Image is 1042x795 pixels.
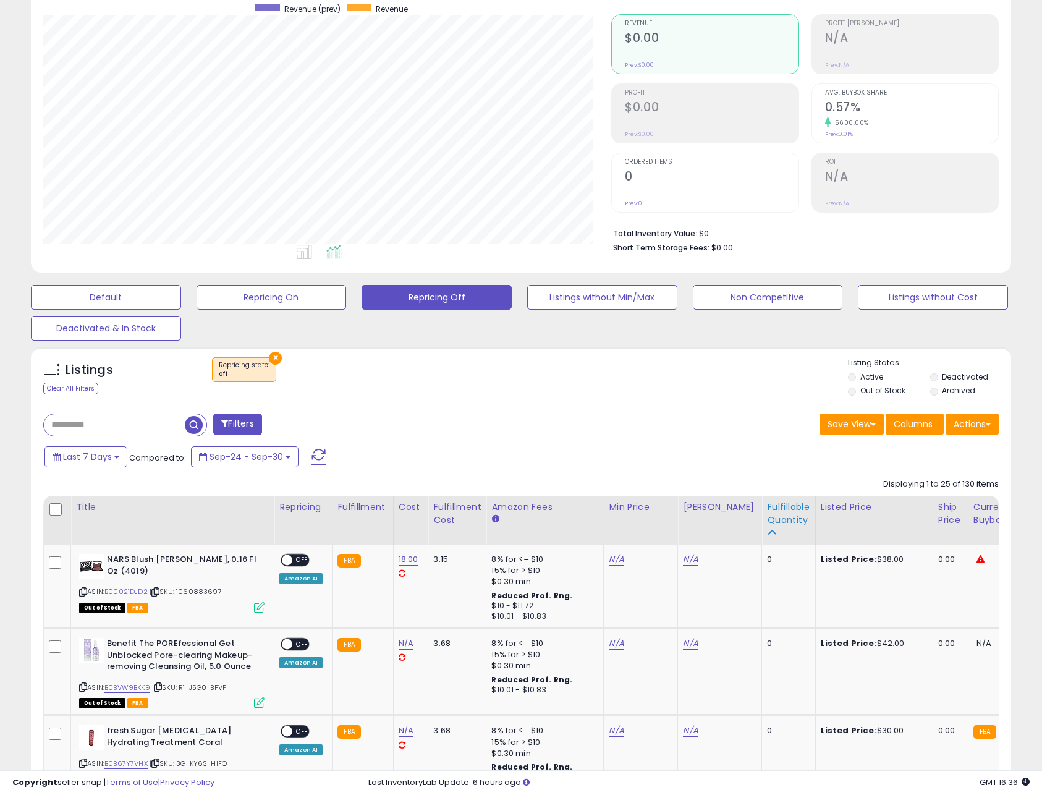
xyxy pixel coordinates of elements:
[821,638,923,649] div: $42.00
[825,31,998,48] h2: N/A
[767,638,805,649] div: 0
[399,637,413,650] a: N/A
[292,726,312,737] span: OFF
[292,639,312,650] span: OFF
[711,242,733,253] span: $0.00
[491,737,594,748] div: 15% for > $10
[491,514,499,525] small: Amazon Fees.
[825,159,998,166] span: ROI
[210,451,283,463] span: Sep-24 - Sep-30
[821,725,877,736] b: Listed Price:
[938,725,959,736] div: 0.00
[31,316,181,341] button: Deactivated & In Stock
[883,478,999,490] div: Displaying 1 to 25 of 130 items
[284,4,341,14] span: Revenue (prev)
[894,418,933,430] span: Columns
[821,637,877,649] b: Listed Price:
[942,372,988,382] label: Deactivated
[820,414,884,435] button: Save View
[625,100,798,117] h2: $0.00
[107,554,257,580] b: NARS Blush [PERSON_NAME], 0.16 Fl Oz (4019)
[106,776,158,788] a: Terms of Use
[825,90,998,96] span: Avg. Buybox Share
[44,446,127,467] button: Last 7 Days
[150,587,222,597] span: | SKU: 1060883697
[491,725,594,736] div: 8% for <= $10
[821,553,877,565] b: Listed Price:
[491,501,598,514] div: Amazon Fees
[129,452,186,464] span: Compared to:
[825,130,853,138] small: Prev: 0.01%
[491,554,594,565] div: 8% for <= $10
[683,501,756,514] div: [PERSON_NAME]
[625,61,654,69] small: Prev: $0.00
[433,501,481,527] div: Fulfillment Cost
[337,501,388,514] div: Fulfillment
[831,118,869,127] small: 5600.00%
[613,228,697,239] b: Total Inventory Value:
[825,100,998,117] h2: 0.57%
[938,501,963,527] div: Ship Price
[860,372,883,382] label: Active
[213,414,261,435] button: Filters
[491,748,594,759] div: $0.30 min
[491,565,594,576] div: 15% for > $10
[337,725,360,739] small: FBA
[12,776,57,788] strong: Copyright
[219,370,269,378] div: off
[609,501,672,514] div: Min Price
[66,362,113,379] h5: Listings
[107,725,257,751] b: fresh Sugar [MEDICAL_DATA] Hydrating Treatment Coral
[197,285,347,310] button: Repricing On
[609,725,624,737] a: N/A
[12,777,214,789] div: seller snap | |
[825,61,849,69] small: Prev: N/A
[946,414,999,435] button: Actions
[491,674,572,685] b: Reduced Prof. Rng.
[613,242,709,253] b: Short Term Storage Fees:
[973,725,996,739] small: FBA
[399,725,413,737] a: N/A
[848,357,1010,369] p: Listing States:
[825,200,849,207] small: Prev: N/A
[976,637,991,649] span: N/A
[491,576,594,587] div: $0.30 min
[376,4,408,14] span: Revenue
[821,725,923,736] div: $30.00
[160,776,214,788] a: Privacy Policy
[279,744,323,755] div: Amazon AI
[491,611,594,622] div: $10.01 - $10.83
[337,554,360,568] small: FBA
[491,660,594,671] div: $0.30 min
[938,638,959,649] div: 0.00
[79,725,265,783] div: ASIN:
[433,554,477,565] div: 3.15
[767,501,810,527] div: Fulfillable Quantity
[219,360,269,379] span: Repricing state :
[821,554,923,565] div: $38.00
[625,130,654,138] small: Prev: $0.00
[191,446,299,467] button: Sep-24 - Sep-30
[625,159,798,166] span: Ordered Items
[368,777,1030,789] div: Last InventoryLab Update: 6 hours ago.
[973,501,1037,527] div: Current Buybox Price
[491,649,594,660] div: 15% for > $10
[527,285,677,310] button: Listings without Min/Max
[683,637,698,650] a: N/A
[825,20,998,27] span: Profit [PERSON_NAME]
[79,725,104,750] img: 21cbi7nJCqL._SL40_.jpg
[942,385,975,396] label: Archived
[337,638,360,652] small: FBA
[609,553,624,566] a: N/A
[279,501,327,514] div: Repricing
[76,501,269,514] div: Title
[625,200,642,207] small: Prev: 0
[104,682,150,693] a: B0BVW9BKK9
[31,285,181,310] button: Default
[399,501,423,514] div: Cost
[362,285,512,310] button: Repricing Off
[79,638,265,707] div: ASIN:
[491,601,594,611] div: $10 - $11.72
[683,553,698,566] a: N/A
[625,169,798,186] h2: 0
